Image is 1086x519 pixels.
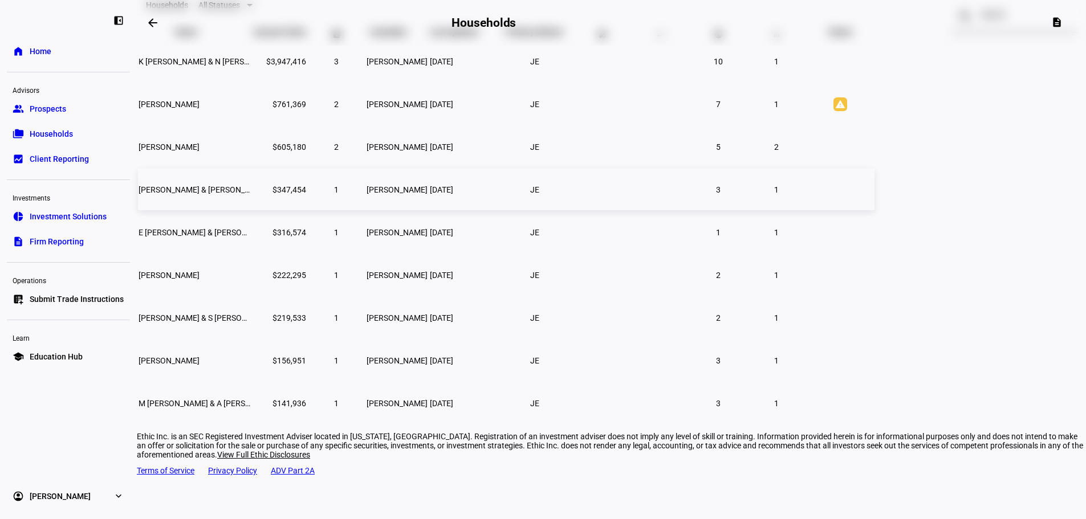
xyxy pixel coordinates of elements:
span: [PERSON_NAME] [367,356,428,365]
span: 2 [334,100,339,109]
span: [PERSON_NAME] [367,399,428,408]
span: Kevin J O'brien [139,142,200,152]
span: Submit Trade Instructions [30,293,124,305]
span: 2 [716,271,721,280]
li: JE [524,179,545,200]
span: 1 [334,228,339,237]
span: [PERSON_NAME] [367,228,428,237]
span: [DATE] [430,399,453,408]
span: 1 [334,271,339,280]
span: 1 [334,313,339,322]
li: JE [524,308,545,328]
td: $219,533 [253,297,307,338]
span: Prospects [30,103,66,115]
li: JE [524,265,545,285]
mat-icon: description [1051,17,1063,28]
eth-mat-symbol: group [13,103,24,115]
span: 1 [774,57,779,66]
mat-icon: warning [833,97,847,111]
li: JE [524,350,545,371]
span: 5 [716,142,721,152]
span: [PERSON_NAME] [367,185,428,194]
span: 2 [774,142,779,152]
span: Education Hub [30,351,83,362]
span: Lorene A Jackson [139,271,200,280]
a: Terms of Service [137,466,194,475]
a: groupProspects [7,97,130,120]
span: [DATE] [430,57,453,66]
eth-mat-symbol: pie_chart [13,211,24,222]
div: Investments [7,189,130,205]
span: 1 [334,185,339,194]
span: 1 [716,228,721,237]
span: D Britts & S Britts [139,313,275,322]
span: [PERSON_NAME] [367,271,428,280]
span: [PERSON_NAME] [367,313,428,322]
eth-mat-symbol: account_circle [13,491,24,502]
td: $761,369 [253,83,307,125]
h2: Households [452,16,516,30]
span: 2 [716,313,721,322]
div: Advisors [7,81,130,97]
span: 1 [334,399,339,408]
eth-mat-symbol: school [13,351,24,362]
span: View Full Ethic Disclosures [217,450,310,459]
td: $141,936 [253,382,307,424]
div: Operations [7,272,130,288]
span: [DATE] [430,228,453,237]
span: Kency E Nittler & John David Trigaux Jt Ten Mgr: Ethic [139,185,330,194]
span: 3 [716,399,721,408]
span: M Hoeschele & A Peterson [139,399,284,408]
span: E Schroeder & D Schroeder [139,228,275,237]
span: [DATE] [430,313,453,322]
span: 3 [334,57,339,66]
span: [PERSON_NAME] [30,491,91,502]
span: [DATE] [430,100,453,109]
eth-mat-symbol: description [13,236,24,247]
eth-mat-symbol: home [13,46,24,57]
a: pie_chartInvestment Solutions [7,205,130,228]
div: Ethic Inc. is an SEC Registered Investment Adviser located in [US_STATE], [GEOGRAPHIC_DATA]. Regi... [137,432,1086,459]
span: 10 [714,57,723,66]
eth-mat-symbol: expand_more [113,491,124,502]
span: [DATE] [430,271,453,280]
li: JE [524,51,545,72]
span: 1 [334,356,339,365]
span: 1 [774,313,779,322]
span: Firm Reporting [30,236,84,247]
td: $347,454 [253,169,307,210]
span: Raymond E Sheehy [139,356,200,365]
span: Investment Solutions [30,211,107,222]
li: JE [524,137,545,157]
a: ADV Part 2A [271,466,315,475]
div: Learn [7,329,130,345]
td: $605,180 [253,126,307,167]
span: 3 [716,185,721,194]
mat-icon: arrow_backwards [146,16,160,30]
span: [DATE] [430,356,453,365]
span: Home [30,46,51,57]
span: 3 [716,356,721,365]
td: $156,951 [253,340,307,381]
a: homeHome [7,40,130,63]
span: 1 [774,399,779,408]
eth-mat-symbol: folder_copy [13,128,24,140]
span: [PERSON_NAME] [367,142,428,152]
a: descriptionFirm Reporting [7,230,130,253]
span: 2 [334,142,339,152]
span: 1 [774,356,779,365]
span: Households [30,128,73,140]
span: 7 [716,100,721,109]
a: bid_landscapeClient Reporting [7,148,130,170]
span: 1 [774,271,779,280]
li: JE [524,393,545,414]
span: 1 [774,185,779,194]
a: Privacy Policy [208,466,257,475]
td: $316,574 [253,211,307,253]
span: [DATE] [430,185,453,194]
eth-mat-symbol: list_alt_add [13,293,24,305]
span: [PERSON_NAME] [367,100,428,109]
span: 1 [774,228,779,237]
span: [PERSON_NAME] [367,57,428,66]
span: Robert G Holly [139,100,200,109]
